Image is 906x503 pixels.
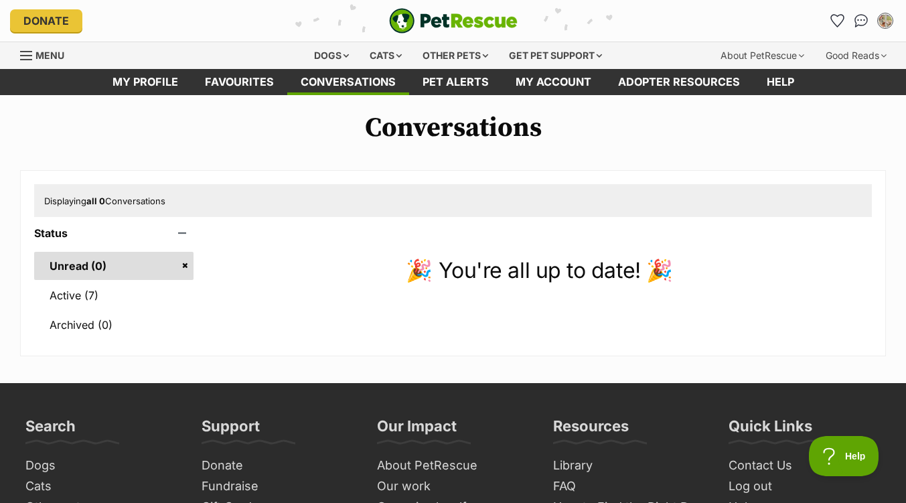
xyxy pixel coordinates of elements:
div: About PetRescue [711,42,814,69]
h3: Support [202,417,260,443]
div: Good Reads [816,42,896,69]
a: Our work [372,476,534,497]
a: Donate [10,9,82,32]
img: Tammy Silverstein profile pic [879,14,892,27]
a: Active (7) [34,281,194,309]
h3: Our Impact [377,417,457,443]
a: Fundraise [196,476,359,497]
a: PetRescue [389,8,518,33]
a: Contact Us [723,455,886,476]
a: Favourites [192,69,287,95]
div: Other pets [413,42,498,69]
span: Menu [35,50,64,61]
h3: Quick Links [729,417,812,443]
img: logo-e224e6f780fb5917bec1dbf3a21bbac754714ae5b6737aabdf751b685950b380.svg [389,8,518,33]
a: Help [753,69,808,95]
a: Menu [20,42,74,66]
a: FAQ [548,476,710,497]
button: My account [875,10,896,31]
a: Dogs [20,455,183,476]
a: conversations [287,69,409,95]
div: Cats [360,42,411,69]
header: Status [34,227,194,239]
p: 🎉 You're all up to date! 🎉 [207,255,872,287]
a: Donate [196,455,359,476]
a: Unread (0) [34,252,194,280]
strong: all 0 [86,196,105,206]
a: Favourites [826,10,848,31]
div: Dogs [305,42,358,69]
h3: Resources [553,417,629,443]
a: Cats [20,476,183,497]
a: Pet alerts [409,69,502,95]
a: Archived (0) [34,311,194,339]
a: Adopter resources [605,69,753,95]
a: My profile [99,69,192,95]
a: My account [502,69,605,95]
img: chat-41dd97257d64d25036548639549fe6c8038ab92f7586957e7f3b1b290dea8141.svg [854,14,869,27]
a: Library [548,455,710,476]
h3: Search [25,417,76,443]
iframe: Help Scout Beacon - Open [809,436,879,476]
a: About PetRescue [372,455,534,476]
a: Log out [723,476,886,497]
a: Conversations [850,10,872,31]
span: Displaying Conversations [44,196,165,206]
ul: Account quick links [826,10,896,31]
div: Get pet support [500,42,611,69]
